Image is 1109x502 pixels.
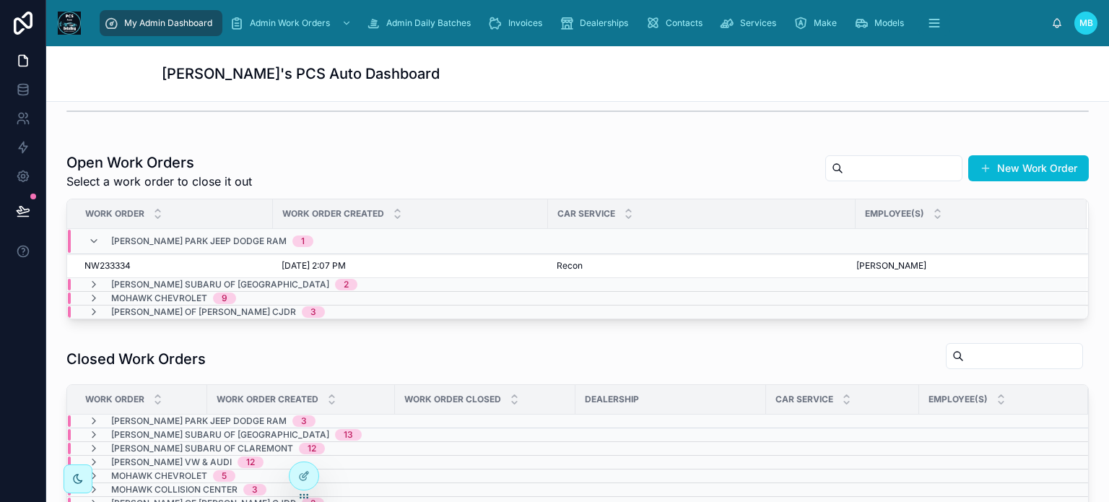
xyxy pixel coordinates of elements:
div: 3 [310,306,316,318]
img: App logo [58,12,81,35]
span: [DATE] 2:07 PM [282,260,346,272]
span: Car Service [775,394,833,405]
div: 3 [301,415,307,427]
span: Mohawk Chevrolet [111,470,207,482]
a: Contacts [641,10,713,36]
span: [PERSON_NAME] Park Jeep Dodge Ram [111,235,287,247]
span: Work Order [85,208,144,220]
a: [PERSON_NAME] [856,260,1069,272]
button: New Work Order [968,155,1089,181]
span: Car Service [557,208,615,220]
span: Employee(s) [865,208,924,220]
span: Select a work order to close it out [66,173,252,190]
span: Work Order [85,394,144,405]
a: Invoices [484,10,552,36]
span: Recon [557,260,583,272]
span: Services [740,17,776,29]
span: Models [874,17,904,29]
a: Admin Daily Batches [362,10,481,36]
h1: Closed Work Orders [66,349,206,369]
span: Invoices [508,17,542,29]
div: 12 [308,443,316,454]
span: Contacts [666,17,703,29]
span: NW233334 [84,260,131,272]
span: Admin Work Orders [250,17,330,29]
span: My Admin Dashboard [124,17,212,29]
span: Mohawk Chevrolet [111,293,207,304]
a: Services [716,10,786,36]
span: Work Order Created [217,394,318,405]
a: NW233334 [84,260,264,272]
span: Admin Daily Batches [386,17,471,29]
div: 9 [222,293,227,304]
span: MB [1079,17,1093,29]
a: Make [789,10,847,36]
h1: Open Work Orders [66,152,252,173]
a: [DATE] 2:07 PM [282,260,539,272]
span: [PERSON_NAME] [856,260,926,272]
div: 5 [222,470,227,482]
a: Recon [557,260,847,272]
span: Work Order Closed [404,394,501,405]
a: Admin Work Orders [225,10,359,36]
span: [PERSON_NAME] Subaru of [GEOGRAPHIC_DATA] [111,429,329,441]
h1: [PERSON_NAME]'s PCS Auto Dashboard [162,64,440,84]
span: [PERSON_NAME] Subaru of [GEOGRAPHIC_DATA] [111,279,329,290]
span: Employee(s) [928,394,988,405]
span: [PERSON_NAME] Subaru of Claremont [111,443,293,454]
a: Dealerships [555,10,638,36]
span: [PERSON_NAME] VW & Audi [111,456,232,468]
a: My Admin Dashboard [100,10,222,36]
span: [PERSON_NAME] of [PERSON_NAME] CJDR [111,306,296,318]
div: 13 [344,429,353,441]
span: Work Order Created [282,208,384,220]
span: Make [814,17,837,29]
span: Dealerships [580,17,628,29]
div: 3 [252,484,258,495]
span: [PERSON_NAME] Park Jeep Dodge Ram [111,415,287,427]
div: 1 [301,235,305,247]
div: 12 [246,456,255,468]
a: Models [850,10,914,36]
div: scrollable content [92,7,1051,39]
span: Dealership [585,394,639,405]
span: Mohawk Collision Center [111,484,238,495]
div: 2 [344,279,349,290]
